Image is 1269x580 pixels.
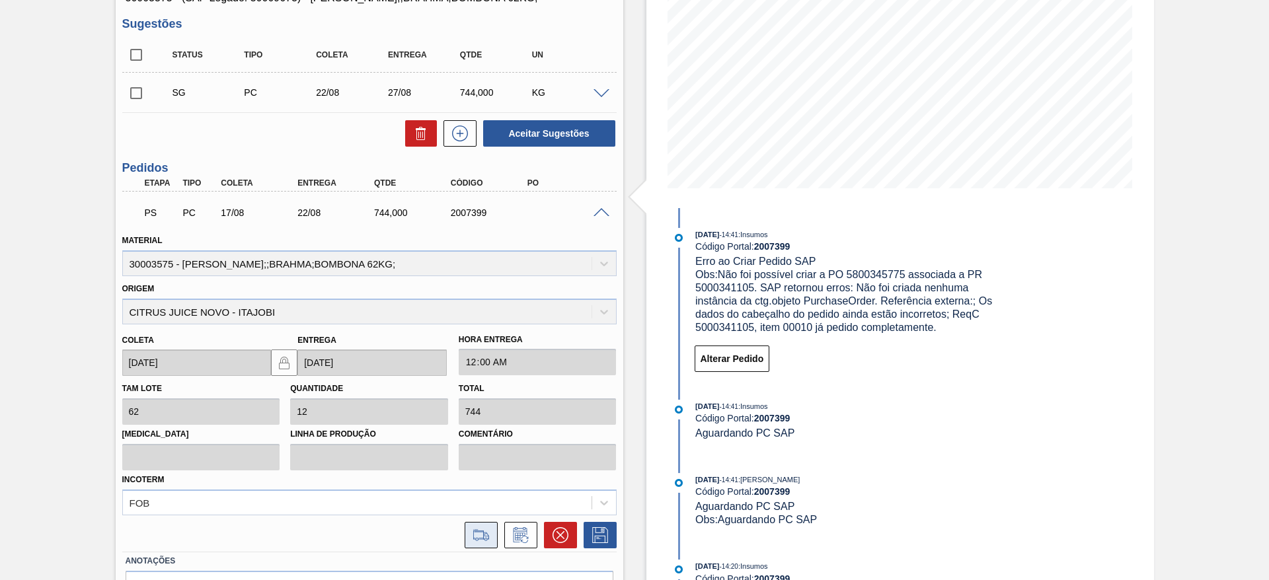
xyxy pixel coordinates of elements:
p: PS [145,207,178,218]
label: Anotações [126,552,613,571]
span: : Insumos [738,402,768,410]
span: [DATE] [695,476,719,484]
input: dd/mm/yyyy [297,349,447,376]
h3: Sugestões [122,17,617,31]
div: Pedido de Compra [241,87,321,98]
label: Origem [122,284,155,293]
span: Obs: Não foi possível criar a PO 5800345775 associada a PR 5000341105. SAP retornou erros: Não fo... [695,269,995,333]
div: Aceitar Sugestões [477,119,617,148]
div: Entrega [294,178,380,188]
span: - 14:41 [720,231,738,238]
label: Linha de Produção [290,425,448,444]
img: atual [675,406,683,414]
label: Entrega [297,336,336,345]
div: Ir para Composição de Carga [458,522,498,548]
img: atual [675,234,683,242]
div: Qtde [371,178,457,188]
div: Etapa [141,178,181,188]
button: Alterar Pedido [695,345,770,372]
div: 22/08/2025 [313,87,393,98]
span: Obs: Aguardando PC SAP [695,514,817,525]
div: UN [529,50,609,59]
div: Tipo [241,50,321,59]
div: KG [529,87,609,98]
div: Código Portal: [695,486,1009,497]
input: dd/mm/yyyy [122,349,272,376]
div: Excluir Sugestões [399,120,437,147]
label: Total [459,384,484,393]
span: : [PERSON_NAME] [738,476,800,484]
div: 22/08/2025 [294,207,380,218]
div: Sugestão Criada [169,87,249,98]
div: 2007399 [447,207,533,218]
div: Tipo [179,178,219,188]
div: Código Portal: [695,413,1009,423]
div: FOB [130,497,150,508]
label: Comentário [459,425,617,444]
img: locked [276,355,292,371]
label: [MEDICAL_DATA] [122,425,280,444]
img: atual [675,565,683,573]
button: locked [271,349,297,376]
div: Nova sugestão [437,120,477,147]
strong: 2007399 [754,413,790,423]
label: Quantidade [290,384,343,393]
span: Aguardando PC SAP [695,501,794,512]
div: 744,000 [371,207,457,218]
label: Incoterm [122,475,165,484]
span: [DATE] [695,562,719,570]
span: Erro ao Criar Pedido SAP [695,256,816,267]
div: Aguardando PC SAP [141,198,181,227]
span: - 14:41 [720,403,738,410]
button: Aceitar Sugestões [483,120,615,147]
strong: 2007399 [754,241,790,252]
span: - 14:20 [720,563,738,570]
div: PO [524,178,610,188]
span: : Insumos [738,562,768,570]
span: - 14:41 [720,476,738,484]
label: Tam lote [122,384,162,393]
span: : Insumos [738,231,768,238]
div: Informar alteração no pedido [498,522,537,548]
div: Salvar Pedido [577,522,617,548]
span: [DATE] [695,231,719,238]
label: Material [122,236,163,245]
div: Status [169,50,249,59]
span: [DATE] [695,402,719,410]
div: Cancelar pedido [537,522,577,548]
span: Aguardando PC SAP [695,427,794,439]
div: Entrega [385,50,465,59]
label: Coleta [122,336,154,345]
h3: Pedidos [122,161,617,175]
div: Qtde [457,50,537,59]
div: 17/08/2025 [217,207,303,218]
div: 27/08/2025 [385,87,465,98]
strong: 2007399 [754,486,790,497]
div: Código Portal: [695,241,1009,252]
div: Pedido de Compra [179,207,219,218]
div: 744,000 [457,87,537,98]
div: Coleta [313,50,393,59]
div: Coleta [217,178,303,188]
div: Código [447,178,533,188]
img: atual [675,479,683,487]
label: Hora Entrega [459,330,617,349]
